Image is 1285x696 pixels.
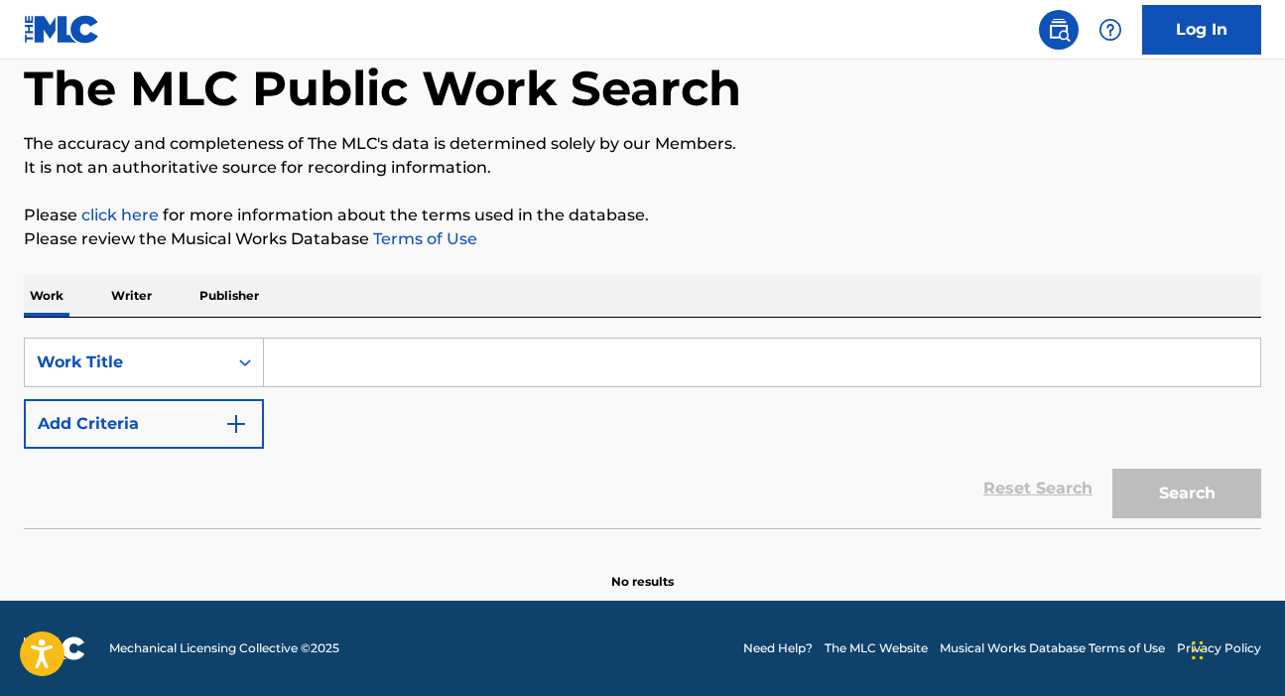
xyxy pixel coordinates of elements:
img: 9d2ae6d4665cec9f34b9.svg [224,412,248,436]
img: MLC Logo [24,15,100,44]
a: click here [81,206,159,224]
p: Please review the Musical Works Database [24,227,1261,251]
div: Help [1091,10,1130,50]
p: Work [24,275,69,317]
span: Mechanical Licensing Collective © 2025 [109,639,339,657]
img: logo [24,636,85,660]
p: Publisher [193,275,265,317]
iframe: Chat Widget [1186,601,1285,696]
a: Musical Works Database Terms of Use [940,639,1165,657]
p: The accuracy and completeness of The MLC's data is determined solely by our Members. [24,132,1261,156]
form: Search Form [24,338,1261,528]
a: Terms of Use [369,229,477,248]
div: Drag [1192,621,1204,680]
button: Add Criteria [24,399,264,449]
h1: The MLC Public Work Search [24,59,741,118]
div: Work Title [37,350,215,374]
img: search [1047,18,1071,42]
img: help [1098,18,1122,42]
p: It is not an authoritative source for recording information. [24,156,1261,180]
a: Public Search [1039,10,1079,50]
a: Log In [1142,5,1261,55]
p: No results [611,549,674,591]
a: The MLC Website [825,639,928,657]
p: Writer [105,275,158,317]
p: Please for more information about the terms used in the database. [24,204,1261,227]
a: Privacy Policy [1177,639,1261,657]
a: Need Help? [743,639,813,657]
